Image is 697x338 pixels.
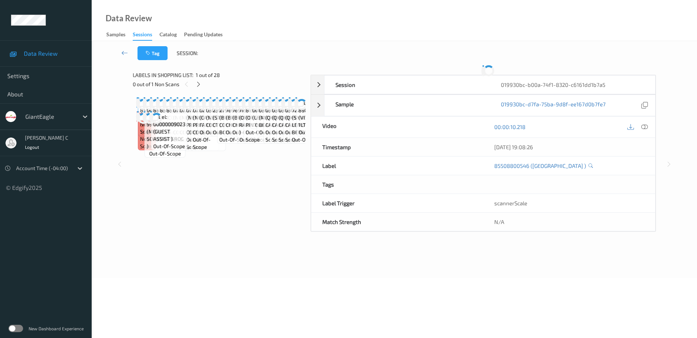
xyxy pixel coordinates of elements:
span: out-of-scope [149,150,181,157]
div: Sample [324,95,490,116]
span: Session: [177,49,198,57]
span: Label: 07225100347 (NEREST PRLD COUSCO) [193,99,224,136]
a: 85508800546 ([GEOGRAPHIC_DATA] ) [494,162,586,169]
span: Label: 89899900099 (VITA COCO 1LT FARM) [298,99,331,129]
div: 019930bc-b00a-74f1-8320-c6161dd1b7a5 [490,76,655,94]
div: [DATE] 19:08:26 [494,143,644,151]
span: Label: 00000009023 (GUEST ASSIST ) [153,113,186,143]
div: scannerScale [483,194,655,212]
div: Session019930bc-b00a-74f1-8320-c6161dd1b7a5 [311,75,656,94]
div: Pending Updates [184,31,223,40]
span: Label: 03000016901 (QKR RICE CAKE PLAI) [279,99,309,129]
span: Label: 76960256068 (BROWN CHKN EGGS ) [226,99,258,129]
span: 1 out of 28 [196,71,220,79]
div: Tags [311,175,483,194]
span: Label: 03003410046 (NB 31/40 COOKED SH) [206,99,238,129]
span: out-of-scope [292,136,324,143]
span: out-of-scope [265,129,296,143]
span: Label: 03000016901 (QKR RICE CAKE PLAI) [265,99,296,129]
span: out-of-scope [213,129,245,136]
span: out-of-scope [255,121,287,129]
span: out-of-scope [299,129,331,136]
a: Samples [106,30,133,40]
span: out-of-scope [206,129,238,136]
a: 00:00:10.218 [494,123,525,131]
div: Sessions [133,31,152,41]
a: Sessions [133,30,159,41]
div: Data Review [106,15,152,22]
div: 0 out of 1 Non Scans [133,80,305,89]
span: non-scan [140,135,154,150]
span: out-of-scope [246,129,276,143]
span: out-of-scope [193,136,224,151]
span: out-of-scope [279,129,309,143]
span: out-of-scope [153,143,185,150]
span: out-of-scope [219,136,251,143]
span: out-of-scope [285,129,316,143]
span: out-of-scope [259,129,291,136]
div: Session [324,76,490,94]
span: Label: 76960256068 (BROWN CHKN EGGS ) [232,99,265,129]
span: out-of-scope [200,129,232,136]
div: Label Trigger [311,194,483,212]
div: Timestamp [311,138,483,156]
span: Label: 990000000001 (MEAL SOLUTNS/GROC ) [147,113,184,150]
div: N/A [483,213,655,231]
span: Label: Non-Scan [140,113,154,135]
a: Catalog [159,30,184,40]
a: 019930bc-d7fa-75ba-9d8f-ee167d0b7fe7 [501,100,606,110]
span: out-of-scope [232,129,264,136]
div: Sample019930bc-d7fa-75ba-9d8f-ee167d0b7fe7 [311,95,656,116]
span: out-of-scope [272,129,303,143]
span: Label: 02190845558 (CASCADIAN FARM ) [199,99,232,129]
a: Pending Updates [184,30,230,40]
button: Tag [137,46,168,60]
div: Catalog [159,31,177,40]
div: Match Strength [311,213,483,231]
span: Label: 72243071048 (SYNERGY LEMON BERR) [292,99,324,136]
span: Label: 03000016901 (QKR RICE CAKE PLAI) [272,99,303,129]
span: Label: 03000016901 (QKR RICE CAKE PLAI) [285,99,316,129]
span: Label: 27904300000 (BREAD COUNTRY BOUL) [219,99,252,136]
div: Label [311,157,483,175]
div: Samples [106,31,125,40]
span: Label: 0081854402021 (LEMONS ) [252,99,290,121]
span: Label: 03003430398 (MICRO GR. BEANS ) [259,99,292,129]
span: Label: 23985200000 (STRUDEL 4 CT ) [213,99,245,129]
span: Label: 71575610004 (ORG RASPBERRIES ) [239,99,272,136]
div: Video [311,117,483,137]
span: out-of-scope [226,129,258,136]
span: out-of-scope [239,136,271,143]
span: Label: 81588701071 (ORG BLUES PINTS ) [246,99,276,129]
span: Labels in shopping list: [133,71,193,79]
